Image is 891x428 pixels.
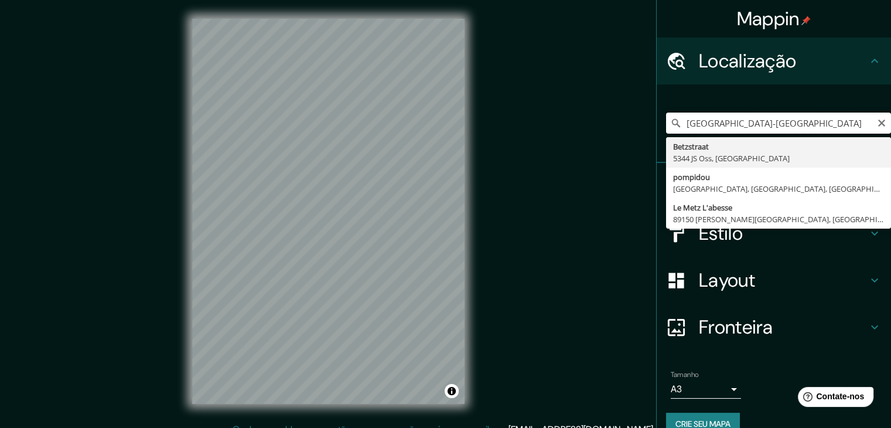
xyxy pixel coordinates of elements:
[801,16,811,25] img: pin-icon.png
[673,141,709,152] font: Betzstraat
[699,221,743,246] font: Estilo
[877,117,886,128] button: Claro
[671,370,699,379] font: Tamanho
[657,304,891,351] div: Fronteira
[671,383,682,395] font: A3
[666,113,891,134] input: Escolha sua cidade ou área
[657,163,891,210] div: Alfinetes
[671,380,741,399] div: A3
[699,49,796,73] font: Localização
[699,268,755,293] font: Layout
[192,19,465,404] canvas: Mapa
[737,6,800,31] font: Mappin
[657,38,891,84] div: Localização
[657,257,891,304] div: Layout
[657,210,891,257] div: Estilo
[787,382,878,415] iframe: Iniciador de widget de ajuda
[673,202,732,213] font: Le Metz L'abesse
[673,153,790,164] font: 5344 JS Oss, [GEOGRAPHIC_DATA]
[673,172,710,182] font: pompidou
[445,384,459,398] button: Alternar atribuição
[699,315,773,339] font: Fronteira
